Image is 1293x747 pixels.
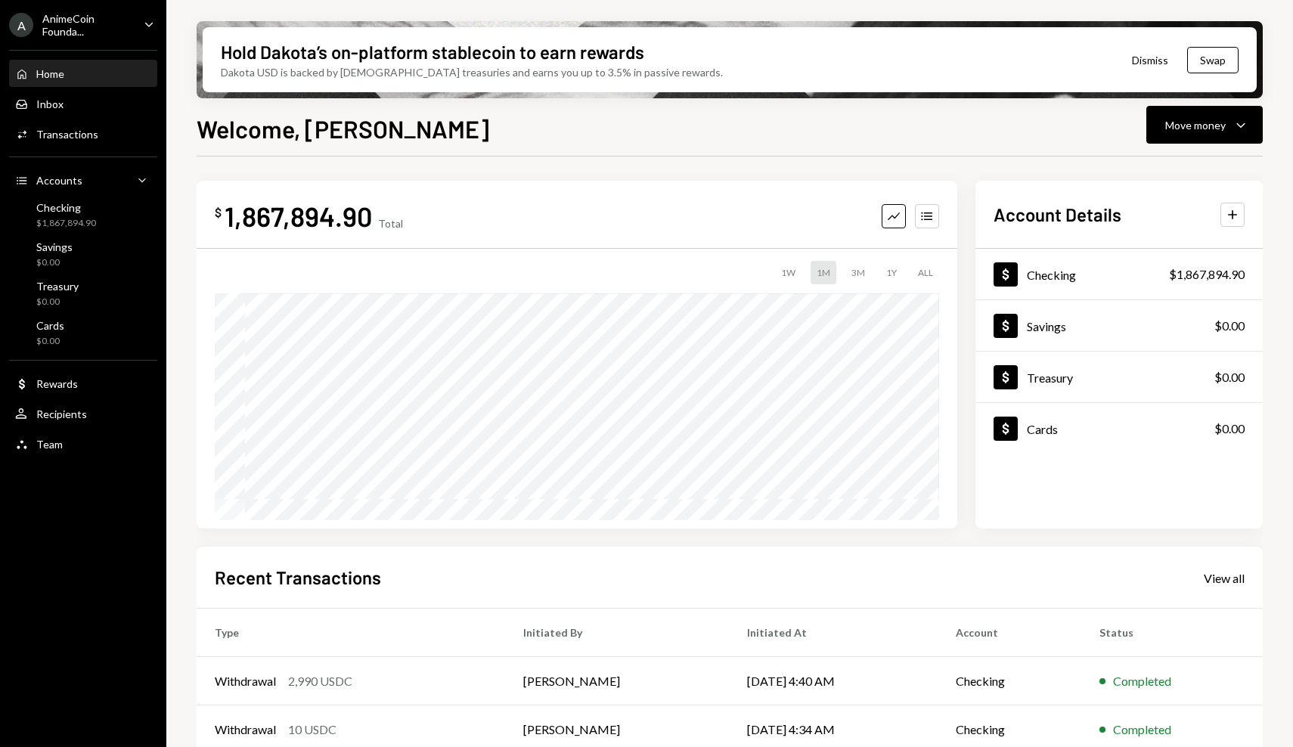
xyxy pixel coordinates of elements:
[36,319,64,332] div: Cards
[1027,319,1066,333] div: Savings
[505,609,729,657] th: Initiated By
[215,205,222,220] div: $
[1169,265,1245,284] div: $1,867,894.90
[9,60,157,87] a: Home
[215,721,276,739] div: Withdrawal
[378,217,403,230] div: Total
[938,609,1081,657] th: Account
[994,202,1121,227] h2: Account Details
[1214,317,1245,335] div: $0.00
[36,217,96,230] div: $1,867,894.90
[729,657,938,705] td: [DATE] 4:40 AM
[197,113,489,144] h1: Welcome, [PERSON_NAME]
[9,90,157,117] a: Inbox
[1204,571,1245,586] div: View all
[975,300,1263,351] a: Savings$0.00
[36,296,79,308] div: $0.00
[1146,106,1263,144] button: Move money
[36,67,64,80] div: Home
[9,400,157,427] a: Recipients
[9,236,157,272] a: Savings$0.00
[1113,672,1171,690] div: Completed
[729,609,938,657] th: Initiated At
[1027,422,1058,436] div: Cards
[9,370,157,397] a: Rewards
[36,256,73,269] div: $0.00
[215,565,381,590] h2: Recent Transactions
[36,335,64,348] div: $0.00
[288,721,336,739] div: 10 USDC
[36,98,64,110] div: Inbox
[215,672,276,690] div: Withdrawal
[221,39,644,64] div: Hold Dakota’s on-platform stablecoin to earn rewards
[880,261,903,284] div: 1Y
[975,352,1263,402] a: Treasury$0.00
[36,438,63,451] div: Team
[9,275,157,312] a: Treasury$0.00
[197,609,505,657] th: Type
[36,240,73,253] div: Savings
[9,166,157,194] a: Accounts
[975,403,1263,454] a: Cards$0.00
[36,128,98,141] div: Transactions
[1204,569,1245,586] a: View all
[9,197,157,233] a: Checking$1,867,894.90
[1165,117,1226,133] div: Move money
[1113,721,1171,739] div: Completed
[9,315,157,351] a: Cards$0.00
[912,261,939,284] div: ALL
[36,280,79,293] div: Treasury
[36,174,82,187] div: Accounts
[9,13,33,37] div: A
[505,657,729,705] td: [PERSON_NAME]
[1187,47,1239,73] button: Swap
[1214,368,1245,386] div: $0.00
[1113,42,1187,78] button: Dismiss
[1214,420,1245,438] div: $0.00
[975,249,1263,299] a: Checking$1,867,894.90
[36,201,96,214] div: Checking
[288,672,352,690] div: 2,990 USDC
[221,64,723,80] div: Dakota USD is backed by [DEMOGRAPHIC_DATA] treasuries and earns you up to 3.5% in passive rewards.
[938,657,1081,705] td: Checking
[36,408,87,420] div: Recipients
[1027,268,1076,282] div: Checking
[1081,609,1263,657] th: Status
[9,120,157,147] a: Transactions
[9,430,157,457] a: Team
[36,377,78,390] div: Rewards
[42,12,132,38] div: AnimeCoin Founda...
[225,199,372,233] div: 1,867,894.90
[845,261,871,284] div: 3M
[775,261,802,284] div: 1W
[1027,370,1073,385] div: Treasury
[811,261,836,284] div: 1M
